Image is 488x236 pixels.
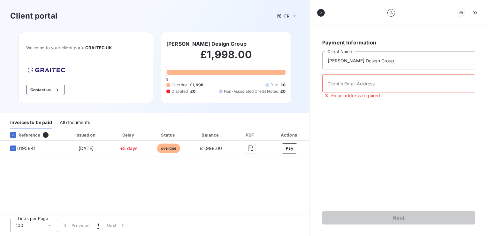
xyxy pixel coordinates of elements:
div: Delay [111,132,147,138]
span: Welcome to your client portal [26,45,145,50]
input: placeholder [322,75,475,92]
span: 0 [165,77,168,82]
span: overdue [157,144,180,153]
span: Overdue [172,82,187,88]
button: Pay [282,143,297,153]
h3: Client portal [10,10,57,22]
span: 0195841 [17,145,35,152]
div: Balance [190,132,232,138]
div: Invoices to be paid [10,116,52,129]
div: Issued on [64,132,108,138]
span: £0 [280,82,286,88]
span: +5 days [120,146,138,151]
span: 1 [97,222,99,229]
span: Non-Associated Credit Notes [224,89,278,94]
button: Next [322,211,475,224]
div: PDF [234,132,266,138]
input: placeholder [322,51,475,69]
span: [DATE] [79,146,94,151]
button: 1 [94,219,103,232]
span: £1,998.00 [200,146,222,151]
h2: £1,998.00 [166,48,286,67]
button: Next [103,219,130,232]
button: Contact us [26,85,65,95]
img: Company logo [26,66,67,75]
button: Previous [58,219,94,232]
span: 100 [16,222,23,229]
span: Disputed [172,89,188,94]
h6: Payment Information [322,39,475,46]
span: Email address required [331,92,380,99]
div: Actions [269,132,310,138]
span: 1 [43,132,49,138]
span: £0 [280,89,286,94]
span: GRAITEC UK [85,45,112,50]
span: Due [271,82,278,88]
span: £0 [190,89,195,94]
div: Status [149,132,187,138]
div: All documents [60,116,90,129]
span: £1,998 [190,82,203,88]
div: Reference [5,132,40,138]
h6: [PERSON_NAME] Design Group [166,40,247,48]
span: FR [284,13,289,19]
